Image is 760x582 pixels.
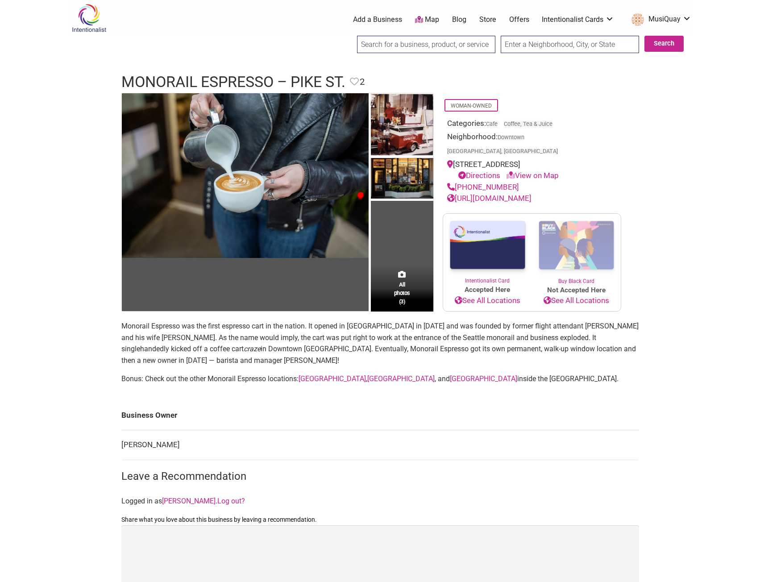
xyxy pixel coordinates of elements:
[507,171,559,180] a: View on Map
[447,118,617,132] div: Categories:
[443,214,532,277] img: Intentionalist Card
[542,15,614,25] a: Intentionalist Cards
[443,295,532,307] a: See All Locations
[644,36,684,52] button: Search
[121,514,639,525] label: Share what you love about this business by leaving a recommendation.
[121,430,639,460] td: [PERSON_NAME]
[479,15,496,25] a: Store
[451,103,492,109] a: Woman-Owned
[367,374,435,383] a: [GEOGRAPHIC_DATA]
[353,15,402,25] a: Add a Business
[458,171,500,180] a: Directions
[299,374,366,383] a: [GEOGRAPHIC_DATA]
[121,373,639,385] p: Bonus: Check out the other Monorail Espresso locations: , , and inside the [GEOGRAPHIC_DATA].
[217,497,245,505] a: Log out?
[452,15,466,25] a: Blog
[501,36,639,53] input: Enter a Neighborhood, City, or State
[68,4,110,33] img: Intentionalist
[504,121,552,127] a: Coffee, Tea & Juice
[443,285,532,295] span: Accepted Here
[121,71,345,93] h1: Monorail Espresso – Pike St.
[450,374,517,383] a: [GEOGRAPHIC_DATA]
[357,36,495,53] input: Search for a business, product, or service
[532,214,621,277] img: Buy Black Card
[350,77,359,86] i: Favorite
[121,401,639,430] td: Business Owner
[447,131,617,159] div: Neighborhood:
[443,214,532,285] a: Intentionalist Card
[486,121,498,127] a: Cafe
[415,15,439,25] a: Map
[532,295,621,307] a: See All Locations
[360,75,365,89] span: 2
[121,469,639,484] h3: Leave a Recommendation
[447,194,532,203] a: [URL][DOMAIN_NAME]
[447,183,519,191] a: [PHONE_NUMBER]
[244,345,261,353] em: craze
[498,135,524,141] span: Downtown
[447,149,558,154] span: [GEOGRAPHIC_DATA], [GEOGRAPHIC_DATA]
[162,497,216,505] a: [PERSON_NAME]
[509,15,529,25] a: Offers
[121,495,639,507] p: Logged in as .
[532,285,621,295] span: Not Accepted Here
[447,159,617,182] div: [STREET_ADDRESS]
[627,12,691,28] a: MusiQuay
[121,320,639,366] p: Monorail Espresso was the first espresso cart in the nation. It opened in [GEOGRAPHIC_DATA] in [D...
[394,280,410,306] span: All photos (3)
[532,214,621,285] a: Buy Black Card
